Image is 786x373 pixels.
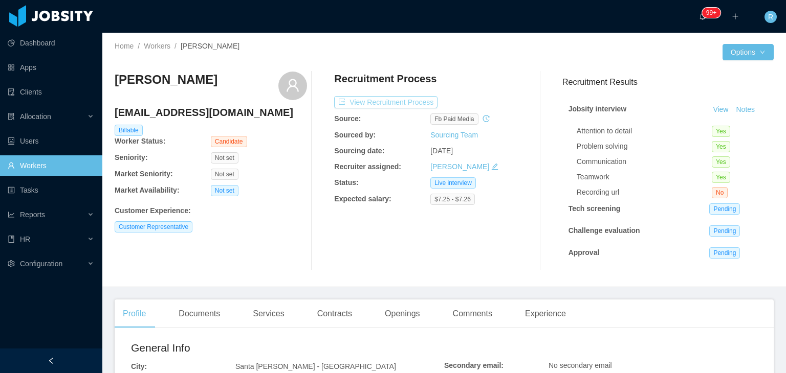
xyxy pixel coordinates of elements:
[181,42,239,50] span: [PERSON_NAME]
[211,136,247,147] span: Candidate
[144,42,170,50] a: Workers
[115,170,173,178] b: Market Seniority:
[712,141,730,152] span: Yes
[8,180,94,200] a: icon: profileTasks
[732,104,759,116] button: Notes
[577,172,712,182] div: Teamwork
[709,225,740,237] span: Pending
[20,235,30,243] span: HR
[211,152,238,164] span: Not set
[8,211,15,218] i: icon: line-chart
[699,13,706,20] i: icon: bell
[8,57,94,78] a: icon: appstoreApps
[334,131,376,139] b: Sourced by:
[334,96,438,108] button: icon: exportView Recruitment Process
[131,362,147,370] b: City:
[444,361,504,369] b: Secondary email:
[377,299,428,328] div: Openings
[334,98,438,106] a: icon: exportView Recruitment Process
[115,105,307,120] h4: [EMAIL_ADDRESS][DOMAIN_NAME]
[577,187,712,198] div: Recording url
[709,247,740,259] span: Pending
[430,177,476,189] span: Live interview
[577,141,712,152] div: Problem solving
[8,82,94,102] a: icon: auditClients
[286,78,300,92] i: icon: user
[8,33,94,53] a: icon: pie-chartDashboard
[712,172,730,183] span: Yes
[115,221,192,232] span: Customer Representative
[309,299,360,328] div: Contracts
[211,185,238,196] span: Not set
[517,299,574,328] div: Experience
[8,131,94,151] a: icon: robotUsers
[334,178,358,186] b: Status:
[549,361,612,369] span: No secondary email
[712,187,728,198] span: No
[430,113,478,125] span: fb paid media
[334,72,436,86] h4: Recruitment Process
[483,115,490,122] i: icon: history
[562,76,774,88] h3: Recruitment Results
[732,13,739,20] i: icon: plus
[115,206,191,215] b: Customer Experience :
[430,131,478,139] a: Sourcing Team
[8,155,94,176] a: icon: userWorkers
[8,113,15,120] i: icon: solution
[138,42,140,50] span: /
[569,248,600,257] strong: Approval
[115,153,148,161] b: Seniority:
[768,11,773,23] span: R
[115,42,134,50] a: Home
[115,72,217,88] h3: [PERSON_NAME]
[170,299,228,328] div: Documents
[8,236,15,243] i: icon: book
[174,42,177,50] span: /
[430,194,475,205] span: $7.25 - $7.26
[115,125,143,136] span: Billable
[491,163,498,170] i: icon: edit
[709,203,740,215] span: Pending
[445,299,500,328] div: Comments
[712,156,730,168] span: Yes
[569,105,627,113] strong: Jobsity interview
[569,204,621,213] strong: Tech screening
[569,226,640,235] strong: Challenge evaluation
[115,186,180,194] b: Market Availability:
[115,299,154,328] div: Profile
[131,340,444,356] h2: General Info
[334,114,361,123] b: Source:
[115,137,165,145] b: Worker Status:
[245,299,292,328] div: Services
[430,162,489,171] a: [PERSON_NAME]
[577,156,712,167] div: Communication
[430,147,453,155] span: [DATE]
[20,260,62,268] span: Configuration
[709,105,732,113] a: View
[334,162,401,171] b: Recruiter assigned:
[8,260,15,267] i: icon: setting
[20,211,45,219] span: Reports
[723,44,774,60] button: Optionsicon: down
[702,8,720,18] sup: 220
[334,195,391,203] b: Expected salary:
[577,126,712,136] div: Attention to detail
[712,126,730,137] span: Yes
[20,112,51,121] span: Allocation
[211,169,238,180] span: Not set
[334,147,384,155] b: Sourcing date:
